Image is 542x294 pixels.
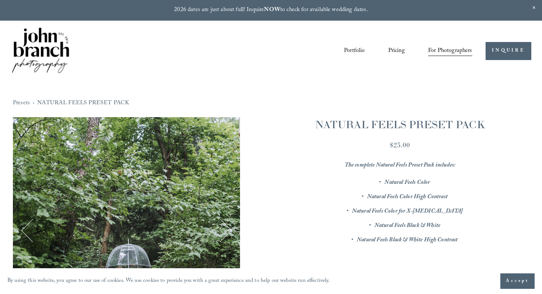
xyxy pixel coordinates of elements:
span: For Photographers [428,45,472,57]
span: › [33,98,34,109]
a: Presets [13,98,30,109]
h1: NATURAL FEELS PRESET PACK [271,117,529,132]
a: NATURAL FEELS PRESET PACK [37,98,129,109]
em: Natural Feels Color High Contrast [367,192,448,202]
img: John Branch IV Photography [11,26,70,76]
em: Natural Feels Color for X-[MEDICAL_DATA] [352,207,463,217]
em: Natural Feels Black & White High Contrast [357,235,458,245]
button: Next [208,219,232,242]
em: Natural Feels Color [385,178,430,188]
a: folder dropdown [428,45,472,57]
p: By using this website, you agree to our use of cookies. We use cookies to provide you with a grea... [7,276,330,287]
button: Previous [21,219,45,242]
em: Natural Feels Black & White [375,221,440,231]
a: Pricing [388,45,405,57]
span: Accept [506,277,529,285]
a: Portfolio [344,45,365,57]
em: The complete Natural Feels Preset Pack includes: [345,161,456,171]
div: $25.00 [271,140,529,150]
a: INQUIRE [486,42,531,60]
button: Accept [500,273,535,289]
